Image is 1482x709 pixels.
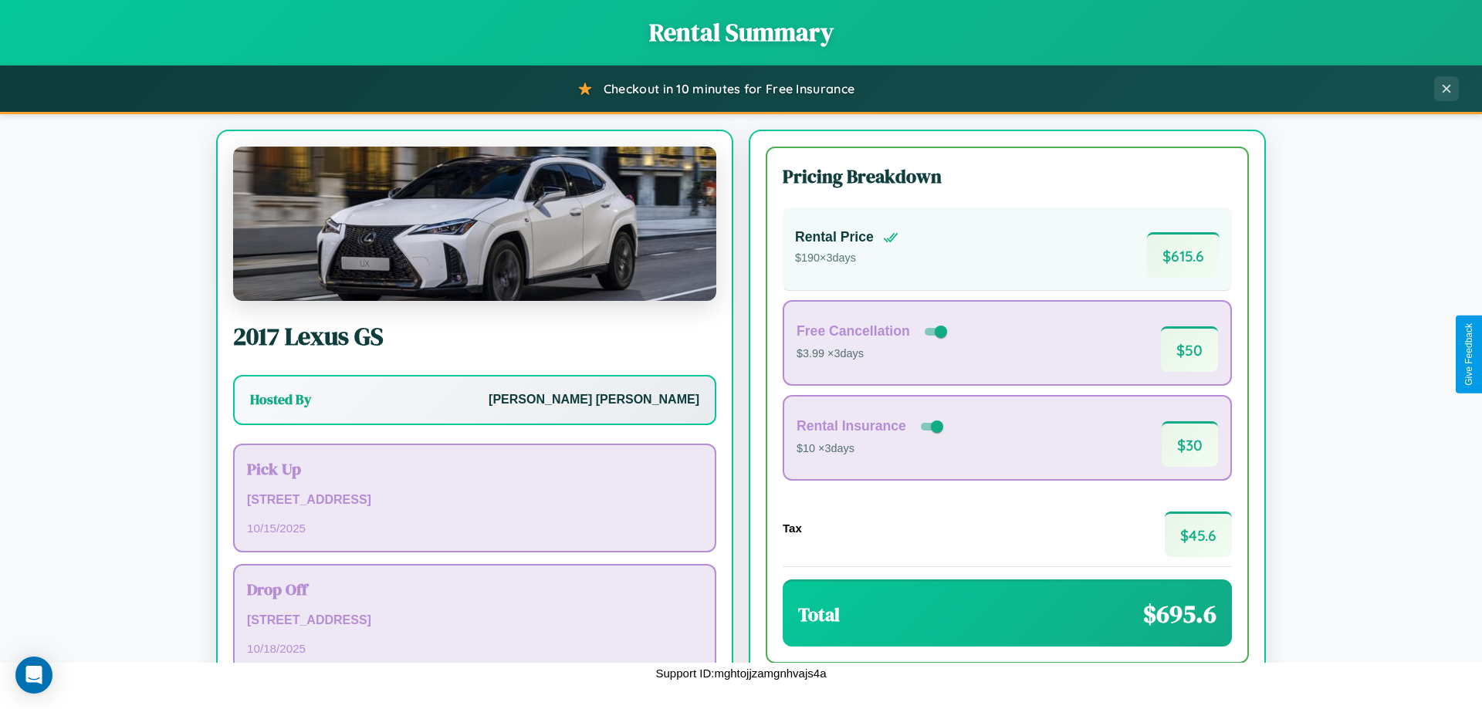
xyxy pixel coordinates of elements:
[233,147,716,301] img: Lexus GS
[797,323,910,339] h4: Free Cancellation
[783,164,1232,189] h3: Pricing Breakdown
[489,389,699,411] p: [PERSON_NAME] [PERSON_NAME]
[250,390,311,409] h3: Hosted By
[1161,326,1218,372] span: $ 50
[797,344,950,364] p: $3.99 × 3 days
[795,248,898,268] p: $ 190 × 3 days
[1143,597,1216,631] span: $ 695.6
[247,609,702,632] p: [STREET_ADDRESS]
[795,229,874,245] h4: Rental Price
[797,418,906,434] h4: Rental Insurance
[1162,421,1218,467] span: $ 30
[604,81,854,96] span: Checkout in 10 minutes for Free Insurance
[15,657,52,694] div: Open Intercom Messenger
[15,15,1467,49] h1: Rental Summary
[247,578,702,600] h3: Drop Off
[247,489,702,511] p: [STREET_ADDRESS]
[797,439,946,459] p: $10 × 3 days
[233,319,716,353] h2: 2017 Lexus GS
[247,518,702,539] p: 10 / 15 / 2025
[1165,511,1232,557] span: $ 45.6
[656,663,827,684] p: Support ID: mghtojjzamgnhvajs4a
[247,638,702,659] p: 10 / 18 / 2025
[247,457,702,480] h3: Pick Up
[1147,232,1220,278] span: $ 615.6
[783,522,802,535] h4: Tax
[798,602,840,627] h3: Total
[1463,323,1474,386] div: Give Feedback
